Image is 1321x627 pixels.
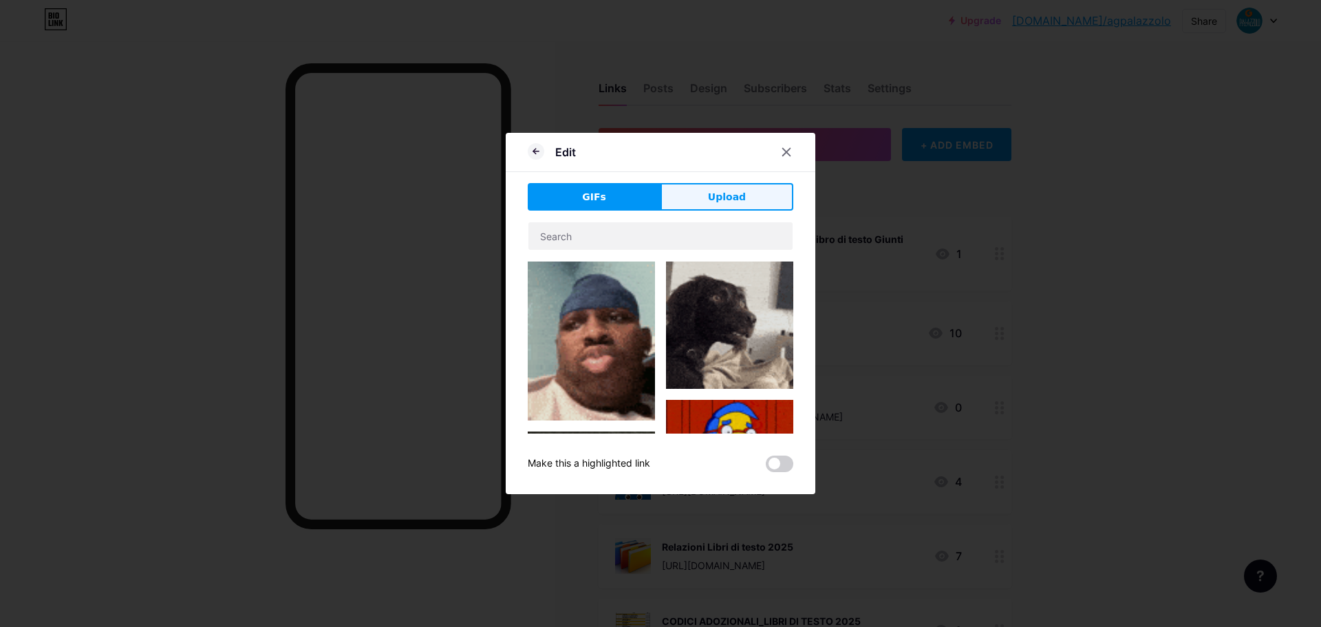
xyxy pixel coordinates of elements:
button: GIFs [528,183,660,211]
span: GIFs [582,190,606,204]
div: Edit [555,144,576,160]
img: Gihpy [666,400,793,497]
button: Upload [660,183,793,211]
img: Gihpy [528,262,655,421]
div: Make this a highlighted link [528,456,650,472]
span: Upload [708,190,746,204]
img: Gihpy [528,432,655,559]
img: Gihpy [666,262,793,389]
input: Search [528,222,793,250]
